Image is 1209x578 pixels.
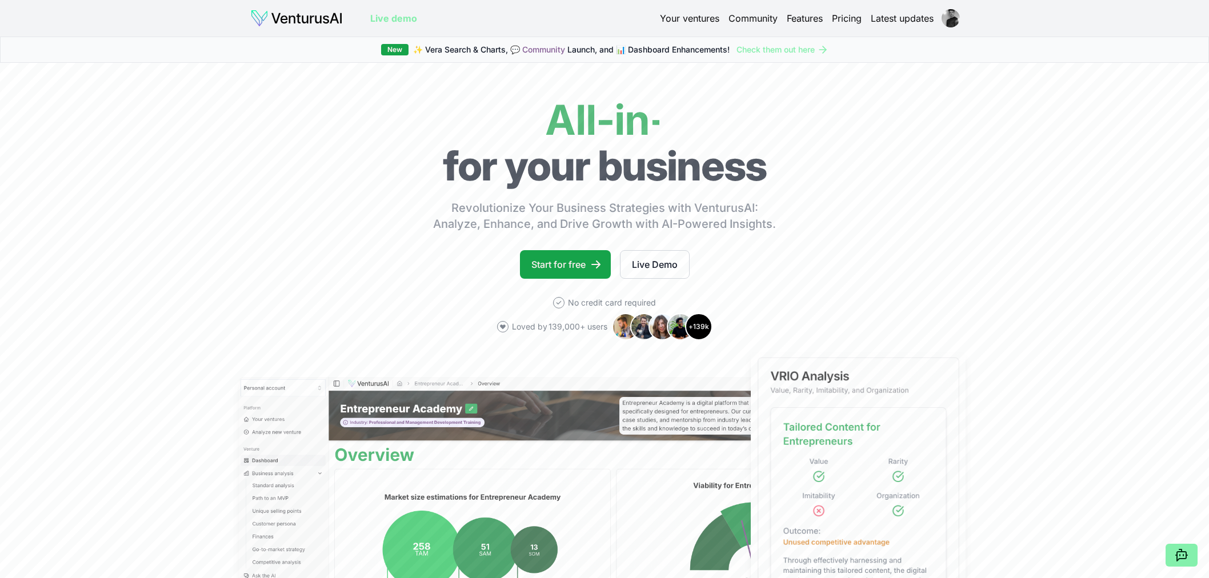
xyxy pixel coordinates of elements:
[648,313,676,340] img: Avatar 3
[787,11,823,25] a: Features
[660,11,719,25] a: Your ventures
[871,11,934,25] a: Latest updates
[620,250,690,279] a: Live Demo
[612,313,639,340] img: Avatar 1
[250,9,343,27] img: logo
[520,250,611,279] a: Start for free
[832,11,862,25] a: Pricing
[381,44,409,55] div: New
[942,9,960,27] img: ACg8ocIWJ3nzwjCOp0-LLg5McASaRAwmhaIwPPY-vxytl_6jPQZhJ36o=s96-c
[736,44,828,55] a: Check them out here
[728,11,778,25] a: Community
[370,11,417,25] a: Live demo
[522,45,565,54] a: Community
[667,313,694,340] img: Avatar 4
[413,44,730,55] span: ✨ Vera Search & Charts, 💬 Launch, and 📊 Dashboard Enhancements!
[630,313,658,340] img: Avatar 2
